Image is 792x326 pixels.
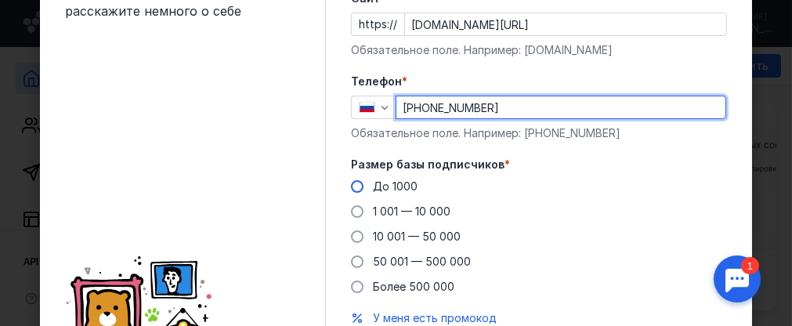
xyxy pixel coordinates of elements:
span: Более 500 000 [373,280,454,293]
button: У меня есть промокод [373,310,497,326]
span: 50 001 — 500 000 [373,255,471,268]
div: 1 [35,9,53,27]
span: До 1000 [373,179,418,193]
span: У меня есть промокод [373,311,497,324]
div: Обязательное поле. Например: [PHONE_NUMBER] [351,125,727,141]
span: Телефон [351,74,402,89]
span: Размер базы подписчиков [351,157,504,172]
div: Обязательное поле. Например: [DOMAIN_NAME] [351,42,727,58]
span: 10 001 — 50 000 [373,230,461,243]
span: 1 001 — 10 000 [373,205,450,218]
